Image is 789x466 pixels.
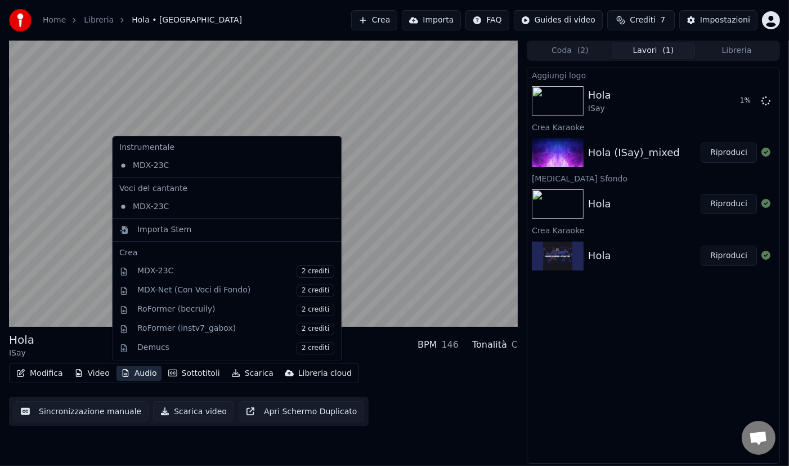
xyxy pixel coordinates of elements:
div: Crea Karaoke [527,223,779,237]
button: Riproduci [701,194,757,214]
button: Sincronizzazione manuale [14,401,149,421]
span: 2 crediti [297,285,334,297]
button: Sottotitoli [164,366,225,381]
span: 2 crediti [297,323,334,335]
span: 2 crediti [297,304,334,316]
a: Libreria [84,15,114,26]
div: MDX-23C [115,157,322,175]
div: Impostazioni [700,15,750,26]
a: Home [43,15,66,26]
div: Hola [9,332,34,348]
div: Instrumentale [115,139,339,157]
div: RoFormer (becruily) [137,304,334,316]
button: Crea [351,10,397,30]
div: Aprire la chat [742,421,775,455]
span: Hola • [GEOGRAPHIC_DATA] [132,15,242,26]
button: Importa [402,10,461,30]
span: 7 [660,15,665,26]
div: C [512,338,518,352]
button: Lavori [612,43,695,59]
button: Crediti7 [607,10,675,30]
button: Impostazioni [679,10,757,30]
div: Tonalità [472,338,507,352]
button: Modifica [12,366,68,381]
span: ( 1 ) [663,45,674,56]
div: [MEDICAL_DATA] Sfondo [527,171,779,185]
button: Scarica video [153,401,234,421]
div: Hola [588,196,611,212]
button: Riproduci [701,143,757,163]
div: Voci del cantante [115,180,339,198]
div: Hola [588,87,611,103]
button: Apri Schermo Duplicato [239,401,364,421]
div: Hola [588,248,611,264]
div: RoFormer (instv7_gabox) [137,323,334,335]
button: Scarica [227,366,278,381]
button: Riproduci [701,246,757,266]
div: MDX-23C [115,198,322,216]
div: 1 % [740,96,757,105]
div: MDX-23C [137,265,334,278]
div: Importa Stem [137,224,191,236]
button: Libreria [695,43,778,59]
div: ISay [588,103,611,114]
div: ISay [9,348,34,359]
button: Audio [116,366,162,381]
div: Crea [119,247,334,259]
img: youka [9,9,32,32]
div: Crea Karaoke [527,120,779,134]
div: Libreria cloud [298,368,352,379]
div: Demucs [137,342,334,354]
div: MDX-Net (Con Voci di Fondo) [137,285,334,297]
div: Aggiungi logo [527,68,779,82]
span: ( 2 ) [577,45,589,56]
button: Video [70,366,114,381]
div: Hola (ISay)_mixed [588,145,680,161]
button: Coda [528,43,612,59]
nav: breadcrumb [43,15,242,26]
button: Guides di video [514,10,603,30]
span: 2 crediti [297,265,334,278]
span: 2 crediti [297,342,334,354]
div: 146 [442,338,459,352]
button: FAQ [465,10,509,30]
span: Crediti [630,15,656,26]
div: BPM [418,338,437,352]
